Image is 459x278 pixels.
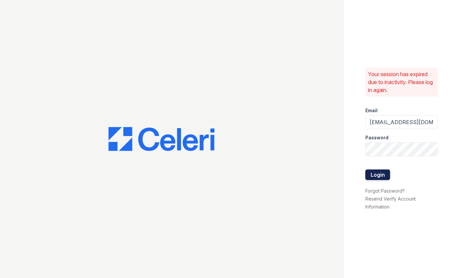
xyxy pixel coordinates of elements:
a: Resend Verify Account Information [365,196,416,209]
label: Email [365,107,378,114]
a: Forgot Password? [365,188,405,194]
button: Login [365,169,390,180]
label: Password [365,134,389,141]
p: Your session has expired due to inactivity. Please log in again. [368,70,435,94]
img: CE_Logo_Blue-a8612792a0a2168367f1c8372b55b34899dd931a85d93a1a3d3e32e68fde9ad4.png [109,127,214,151]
